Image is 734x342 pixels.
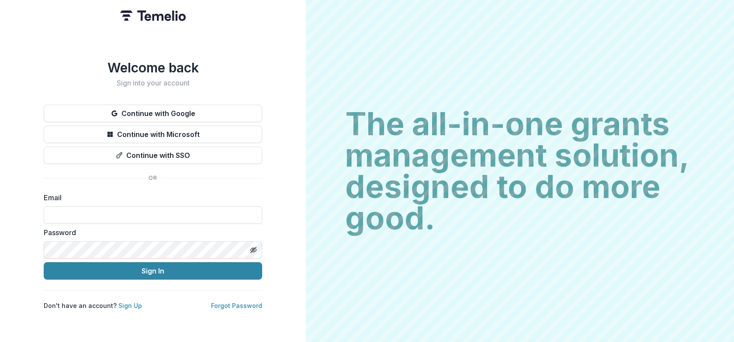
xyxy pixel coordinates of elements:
[44,126,262,143] button: Continue with Microsoft
[44,227,257,238] label: Password
[120,10,186,21] img: Temelio
[44,192,257,203] label: Email
[44,105,262,122] button: Continue with Google
[211,302,262,309] a: Forgot Password
[118,302,142,309] a: Sign Up
[44,147,262,164] button: Continue with SSO
[44,301,142,310] p: Don't have an account?
[246,243,260,257] button: Toggle password visibility
[44,60,262,75] h1: Welcome back
[44,262,262,280] button: Sign In
[44,79,262,87] h2: Sign into your account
